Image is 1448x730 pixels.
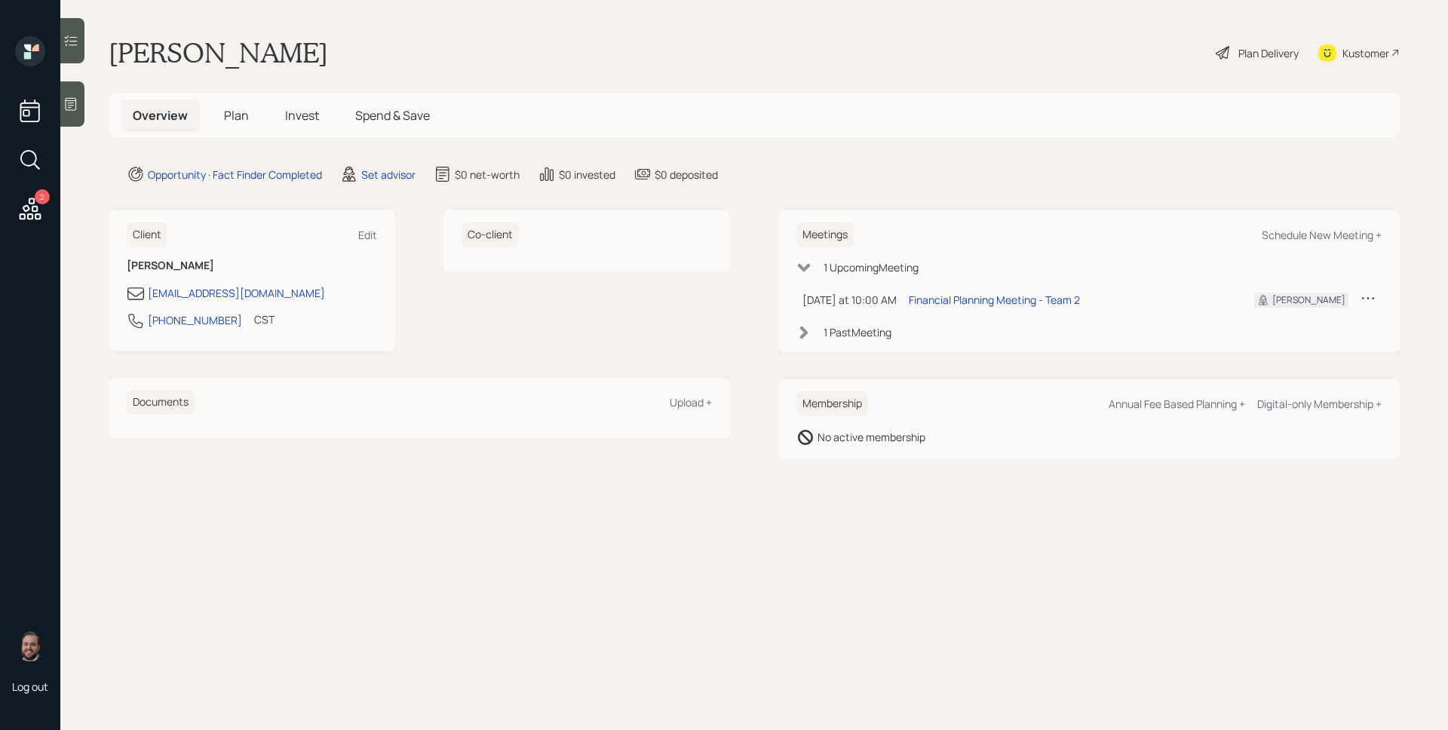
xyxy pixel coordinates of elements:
div: 1 Past Meeting [824,324,891,340]
span: Plan [224,107,249,124]
h6: Client [127,222,167,247]
div: Upload + [670,395,712,409]
div: Log out [12,679,48,694]
h6: Co-client [462,222,519,247]
div: CST [254,311,275,327]
div: Annual Fee Based Planning + [1109,397,1245,411]
div: Kustomer [1342,45,1389,61]
div: Financial Planning Meeting - Team 2 [909,292,1080,308]
h6: [PERSON_NAME] [127,259,377,272]
h6: Documents [127,390,195,415]
div: Set advisor [361,167,416,182]
h1: [PERSON_NAME] [109,36,328,69]
div: [DATE] at 10:00 AM [802,292,897,308]
div: 1 Upcoming Meeting [824,259,919,275]
div: $0 deposited [655,167,718,182]
div: Schedule New Meeting + [1262,228,1382,242]
span: Invest [285,107,319,124]
div: [PERSON_NAME] [1272,293,1345,307]
div: $0 net-worth [455,167,520,182]
div: [PHONE_NUMBER] [148,312,242,328]
h6: Membership [796,391,868,416]
div: [EMAIL_ADDRESS][DOMAIN_NAME] [148,285,325,301]
h6: Meetings [796,222,854,247]
div: Plan Delivery [1238,45,1299,61]
span: Spend & Save [355,107,430,124]
img: james-distasi-headshot.png [15,631,45,661]
div: Edit [358,228,377,242]
div: 2 [35,189,50,204]
div: $0 invested [559,167,615,182]
span: Overview [133,107,188,124]
div: No active membership [818,429,925,445]
div: Digital-only Membership + [1257,397,1382,411]
div: Opportunity · Fact Finder Completed [148,167,322,182]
